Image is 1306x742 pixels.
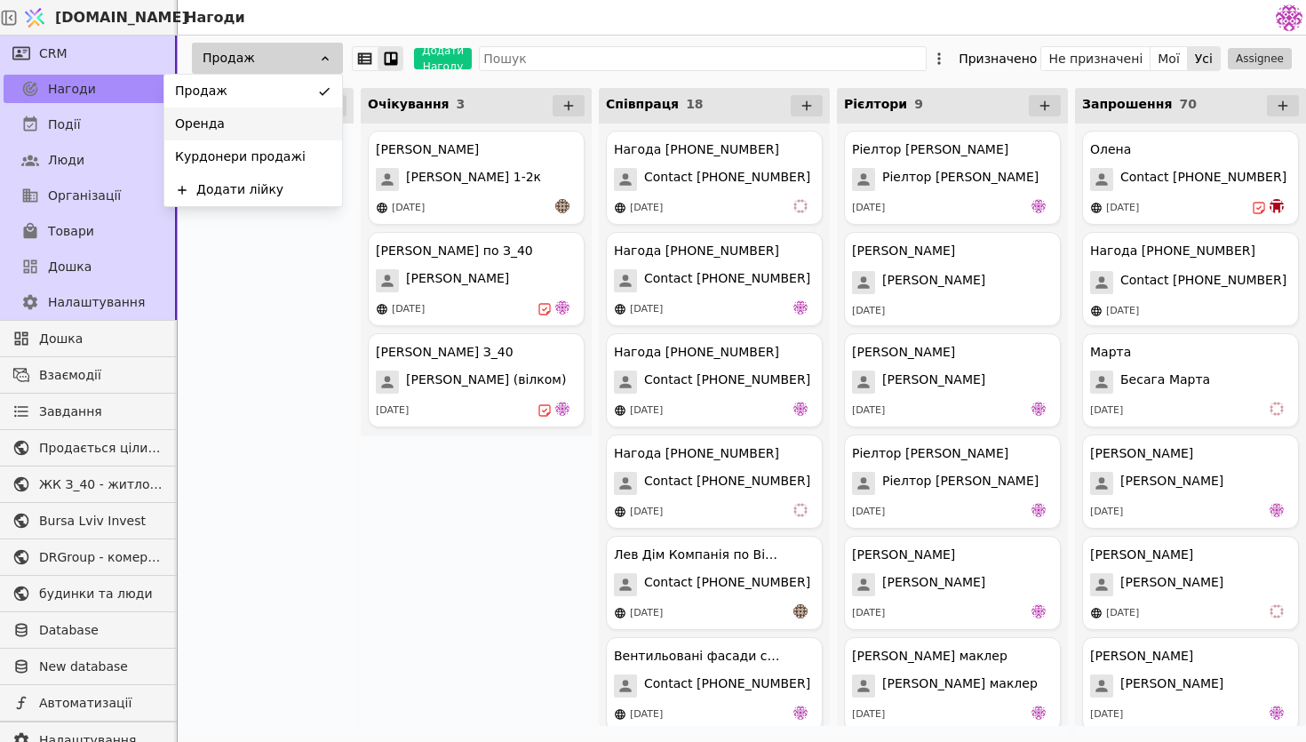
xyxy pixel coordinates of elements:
[959,46,1037,71] div: Призначено
[1188,46,1220,71] button: Усі
[48,222,94,241] span: Товари
[4,39,171,68] a: CRM
[614,546,783,564] div: Лев Дім Компанія по Вікнах
[39,366,163,385] span: Взаємодії
[4,181,171,210] a: Організації
[4,470,171,499] a: ЖК З_40 - житлова та комерційна нерухомість класу Преміум
[376,403,409,419] div: [DATE]
[882,472,1039,495] span: Ріелтор [PERSON_NAME]
[1270,706,1284,720] img: de
[479,46,927,71] input: Пошук
[852,707,885,722] div: [DATE]
[48,151,84,170] span: Люди
[1090,403,1123,419] div: [DATE]
[4,689,171,717] a: Автоматизації
[882,573,985,596] span: [PERSON_NAME]
[39,330,163,348] span: Дошка
[39,439,163,458] span: Продається цілий будинок [PERSON_NAME] нерухомість
[1082,97,1172,111] span: Запрошення
[376,140,479,159] div: [PERSON_NAME]
[4,146,171,174] a: Люди
[630,707,663,722] div: [DATE]
[1082,637,1299,731] div: [PERSON_NAME][PERSON_NAME][DATE]de
[1031,503,1046,517] img: de
[392,302,425,317] div: [DATE]
[4,361,171,389] a: Взаємодії
[793,199,808,213] img: vi
[368,232,585,326] div: [PERSON_NAME] по З_40[PERSON_NAME][DATE]de
[1031,604,1046,618] img: de
[368,333,585,427] div: [PERSON_NAME] З_40[PERSON_NAME] (вілком)[DATE]de
[630,201,663,216] div: [DATE]
[1090,343,1131,362] div: Марта
[1120,168,1286,191] span: Contact [PHONE_NUMBER]
[4,110,171,139] a: Події
[793,503,808,517] img: vi
[1090,444,1193,463] div: [PERSON_NAME]
[852,304,885,319] div: [DATE]
[606,536,823,630] div: Лев Дім Компанія по ВікнахContact [PHONE_NUMBER][DATE]an
[414,48,472,69] button: Додати Нагоду
[614,404,626,417] img: online-store.svg
[606,435,823,529] div: Нагода [PHONE_NUMBER]Contact [PHONE_NUMBER][DATE]vi
[1090,140,1131,159] div: Олена
[644,674,810,698] span: Contact [PHONE_NUMBER]
[406,168,541,191] span: [PERSON_NAME] 1-2к
[614,343,779,362] div: Нагода [PHONE_NUMBER]
[39,694,163,713] span: Автоматизації
[555,402,569,416] img: de
[39,585,163,603] span: будинки та люди
[793,706,808,720] img: de
[1106,201,1139,216] div: [DATE]
[1179,97,1196,111] span: 70
[555,300,569,315] img: de
[4,252,171,281] a: Дошка
[844,232,1061,326] div: [PERSON_NAME][PERSON_NAME][DATE]
[39,512,163,531] span: Bursa Lviv Invest
[882,674,1038,698] span: [PERSON_NAME] маклер
[852,140,1008,159] div: Ріелтор [PERSON_NAME]
[644,371,810,394] span: Contact [PHONE_NUMBER]
[882,271,985,294] span: [PERSON_NAME]
[1120,271,1286,294] span: Contact [PHONE_NUMBER]
[1120,472,1223,495] span: [PERSON_NAME]
[55,7,188,28] span: [DOMAIN_NAME]
[644,573,810,596] span: Contact [PHONE_NUMBER]
[1031,199,1046,213] img: de
[606,131,823,225] div: Нагода [PHONE_NUMBER]Contact [PHONE_NUMBER][DATE]vi
[844,536,1061,630] div: [PERSON_NAME][PERSON_NAME][DATE]de
[48,293,145,312] span: Налаштування
[1120,674,1223,698] span: [PERSON_NAME]
[4,652,171,681] a: New database
[1031,706,1046,720] img: de
[39,475,163,494] span: ЖК З_40 - житлова та комерційна нерухомість класу Преміум
[914,97,923,111] span: 9
[882,371,985,394] span: [PERSON_NAME]
[1120,371,1210,394] span: Бесага Марта
[39,44,68,63] span: CRM
[39,621,163,640] span: Database
[606,232,823,326] div: Нагода [PHONE_NUMBER]Contact [PHONE_NUMBER][DATE]de
[852,505,885,520] div: [DATE]
[852,444,1008,463] div: Ріелтор [PERSON_NAME]
[1082,232,1299,326] div: Нагода [PHONE_NUMBER]Contact [PHONE_NUMBER][DATE]
[406,371,566,394] span: [PERSON_NAME] (вілком)
[1270,503,1284,517] img: de
[614,303,626,315] img: online-store.svg
[852,343,955,362] div: [PERSON_NAME]
[555,199,569,213] img: an
[614,708,626,721] img: online-store.svg
[1090,202,1103,214] img: online-store.svg
[39,658,163,676] span: New database
[178,7,245,28] h2: Нагоди
[392,201,425,216] div: [DATE]
[4,543,171,571] a: DRGroup - комерційна нерухоомість
[606,637,823,731] div: Вентильовані фасади співпрацяContact [PHONE_NUMBER][DATE]de
[793,402,808,416] img: de
[376,343,514,362] div: [PERSON_NAME] З_40
[48,258,92,276] span: Дошка
[368,131,585,225] div: [PERSON_NAME][PERSON_NAME] 1-2к[DATE]an
[1031,402,1046,416] img: de
[793,300,808,315] img: de
[457,97,466,111] span: 3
